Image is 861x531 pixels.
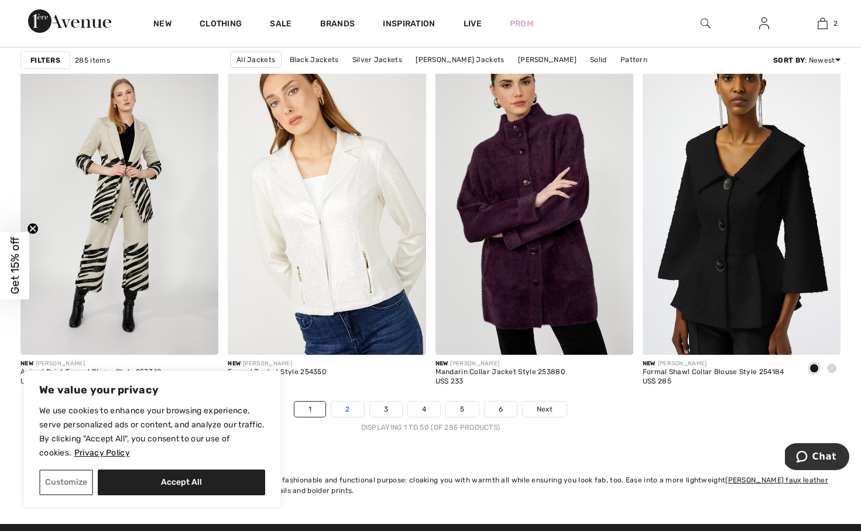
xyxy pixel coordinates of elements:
[39,404,265,460] p: We use cookies to enhance your browsing experience, serve personalized ads or content, and analyz...
[512,52,582,67] a: [PERSON_NAME]
[230,52,282,68] a: All Jackets
[701,16,711,30] img: search the website
[27,222,39,234] button: Close teaser
[446,402,478,417] a: 5
[435,359,566,368] div: [PERSON_NAME]
[785,443,849,472] iframe: Opens a widget where you can chat to one of our agents
[331,402,363,417] a: 2
[823,359,841,379] div: Winter White
[805,359,823,379] div: Black
[20,377,49,385] span: US$ 295
[435,377,464,385] span: US$ 233
[794,16,851,30] a: 2
[537,404,553,414] span: Next
[228,360,241,367] span: New
[153,19,171,31] a: New
[20,57,218,354] img: Animal Print Formal Blazer Style 253340. Beige/Black
[408,402,440,417] a: 4
[410,52,510,67] a: [PERSON_NAME] Jackets
[523,402,567,417] a: Next
[8,237,22,294] span: Get 15% off
[28,9,111,33] img: 1ère Avenue
[643,377,671,385] span: US$ 285
[30,55,60,66] strong: Filters
[228,368,327,376] div: Formal Jacket Style 254350
[23,371,281,508] div: We value your privacy
[228,57,426,354] img: Formal Jacket Style 254350. Winter white/gold
[200,19,242,31] a: Clothing
[20,360,33,367] span: New
[39,470,93,495] button: Customize
[759,16,769,30] img: My Info
[20,422,841,433] div: Displaying 1 to 50 (of 285 products)
[294,402,325,417] a: 1
[643,359,784,368] div: [PERSON_NAME]
[98,470,265,495] button: Accept All
[74,447,131,458] a: Privacy Policy
[773,56,805,64] strong: Sort By
[435,57,633,354] img: Mandarin Collar Jacket Style 253880. Plum
[750,16,778,31] a: Sign In
[818,16,828,30] img: My Bag
[75,55,110,66] span: 285 items
[510,18,533,30] a: Prom
[643,57,841,354] img: Formal Shawl Collar Blouse Style 254184. Black
[320,19,355,31] a: Brands
[383,19,435,31] span: Inspiration
[284,52,345,67] a: Black Jackets
[20,359,162,368] div: [PERSON_NAME]
[584,52,613,67] a: Solid
[485,402,517,417] a: 6
[435,360,448,367] span: New
[370,402,402,417] a: 3
[20,368,162,376] div: Animal Print Formal Blazer Style 253340
[615,52,653,67] a: Pattern
[643,360,656,367] span: New
[833,18,838,29] span: 2
[270,19,291,31] a: Sale
[228,359,327,368] div: [PERSON_NAME]
[39,383,265,397] p: We value your privacy
[773,55,841,66] div: : Newest
[347,52,408,67] a: Silver Jackets
[464,18,482,30] a: Live
[643,368,784,376] div: Formal Shawl Collar Blouse Style 254184
[30,475,831,496] div: Our seasonal selection of serve both a fashionable and functional purpose: cloaking you with warm...
[20,401,841,433] nav: Page navigation
[435,368,566,376] div: Mandarin Collar Jacket Style 253880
